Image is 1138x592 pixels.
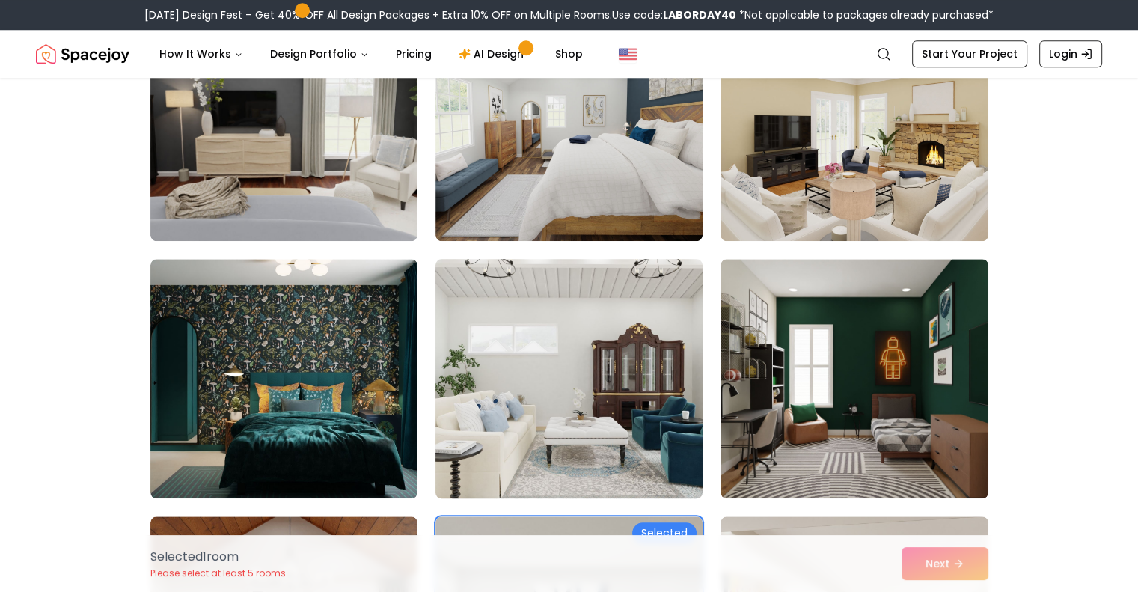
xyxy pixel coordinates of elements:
b: LABORDAY40 [663,7,736,22]
a: Start Your Project [912,40,1027,67]
a: Pricing [384,39,444,69]
nav: Main [147,39,595,69]
img: Room room-85 [150,259,417,498]
button: Design Portfolio [258,39,381,69]
img: Room room-83 [435,1,703,241]
img: Room room-87 [721,259,988,498]
img: Room room-86 [429,253,709,504]
a: Login [1039,40,1102,67]
a: AI Design [447,39,540,69]
img: Room room-82 [150,1,417,241]
a: Spacejoy [36,39,129,69]
img: United States [619,45,637,63]
div: Selected [632,522,697,543]
img: Room room-84 [721,1,988,241]
nav: Global [36,30,1102,78]
img: Spacejoy Logo [36,39,129,69]
span: *Not applicable to packages already purchased* [736,7,994,22]
p: Selected 1 room [150,548,286,566]
span: Use code: [612,7,736,22]
a: Shop [543,39,595,69]
button: How It Works [147,39,255,69]
p: Please select at least 5 rooms [150,567,286,579]
div: [DATE] Design Fest – Get 40% OFF All Design Packages + Extra 10% OFF on Multiple Rooms. [144,7,994,22]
